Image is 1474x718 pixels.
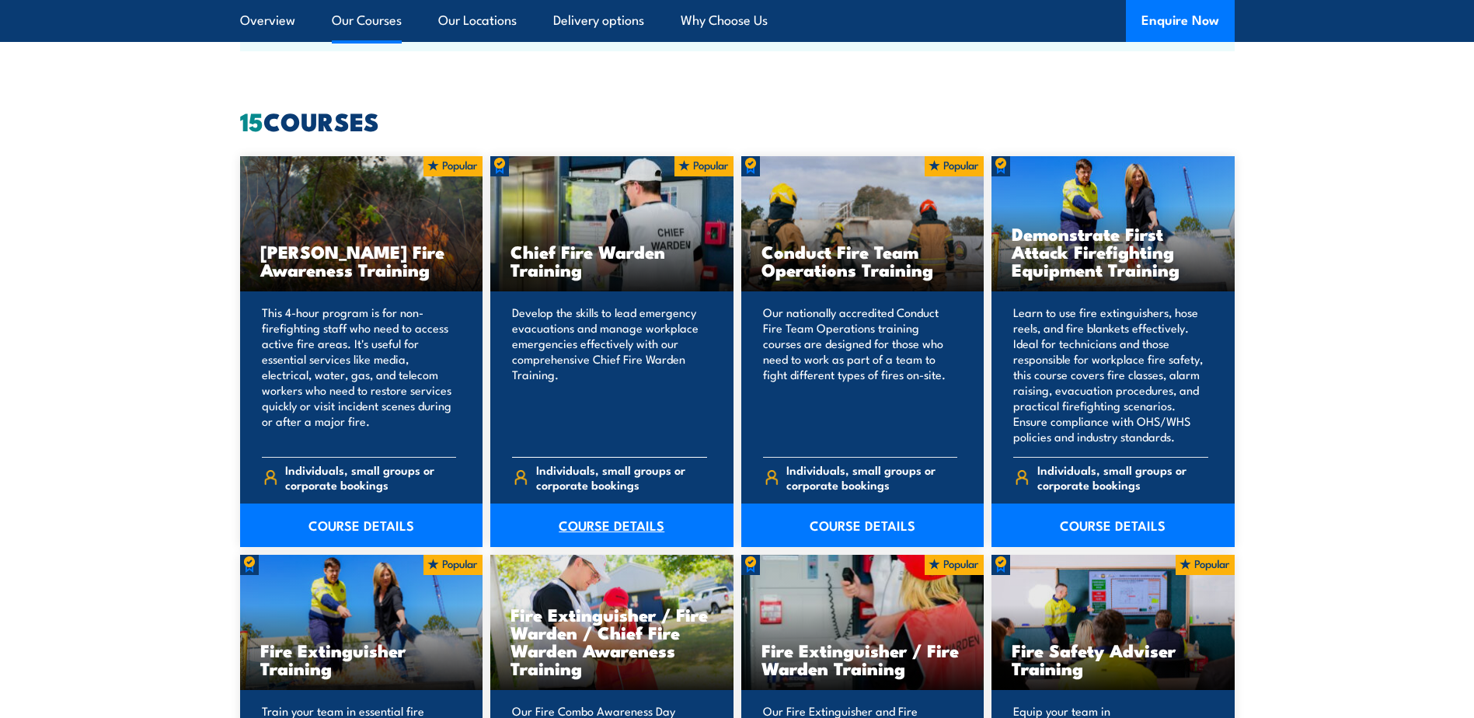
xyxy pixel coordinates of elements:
[763,305,958,444] p: Our nationally accredited Conduct Fire Team Operations training courses are designed for those wh...
[761,242,964,278] h3: Conduct Fire Team Operations Training
[512,305,707,444] p: Develop the skills to lead emergency evacuations and manage workplace emergencies effectively wit...
[240,101,263,140] strong: 15
[1012,225,1214,278] h3: Demonstrate First Attack Firefighting Equipment Training
[1037,462,1208,492] span: Individuals, small groups or corporate bookings
[260,242,463,278] h3: [PERSON_NAME] Fire Awareness Training
[262,305,457,444] p: This 4-hour program is for non-firefighting staff who need to access active fire areas. It's usef...
[536,462,707,492] span: Individuals, small groups or corporate bookings
[786,462,957,492] span: Individuals, small groups or corporate bookings
[240,110,1235,131] h2: COURSES
[490,504,734,547] a: COURSE DETAILS
[260,641,463,677] h3: Fire Extinguisher Training
[1012,641,1214,677] h3: Fire Safety Adviser Training
[285,462,456,492] span: Individuals, small groups or corporate bookings
[741,504,984,547] a: COURSE DETAILS
[1013,305,1208,444] p: Learn to use fire extinguishers, hose reels, and fire blankets effectively. Ideal for technicians...
[510,242,713,278] h3: Chief Fire Warden Training
[761,641,964,677] h3: Fire Extinguisher / Fire Warden Training
[510,605,713,677] h3: Fire Extinguisher / Fire Warden / Chief Fire Warden Awareness Training
[240,504,483,547] a: COURSE DETAILS
[991,504,1235,547] a: COURSE DETAILS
